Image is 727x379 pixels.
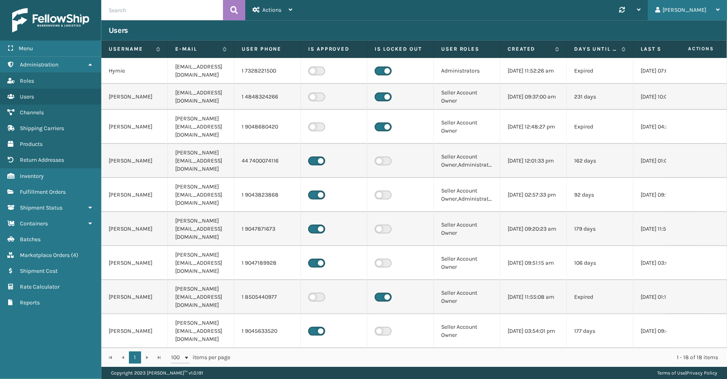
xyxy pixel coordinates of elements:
[567,212,633,246] td: 179 days
[567,246,633,280] td: 106 days
[434,314,500,348] td: Seller Account Owner
[574,45,618,53] label: Days until password expires
[633,212,700,246] td: [DATE] 11:50:26 am
[171,351,230,364] span: items per page
[567,144,633,178] td: 162 days
[242,45,293,53] label: User phone
[234,314,301,348] td: 1 9045633520
[641,45,684,53] label: Last Seen
[168,314,234,348] td: [PERSON_NAME][EMAIL_ADDRESS][DOMAIN_NAME]
[500,84,567,110] td: [DATE] 09:37:00 am
[20,188,66,195] span: Fulfillment Orders
[168,212,234,246] td: [PERSON_NAME][EMAIL_ADDRESS][DOMAIN_NAME]
[101,314,168,348] td: [PERSON_NAME]
[500,178,567,212] td: [DATE] 02:57:33 pm
[20,125,64,132] span: Shipping Carriers
[434,280,500,314] td: Seller Account Owner
[441,45,493,53] label: User Roles
[234,110,301,144] td: 1 9048680420
[567,178,633,212] td: 92 days
[168,110,234,144] td: [PERSON_NAME][EMAIL_ADDRESS][DOMAIN_NAME]
[567,84,633,110] td: 231 days
[101,246,168,280] td: [PERSON_NAME]
[234,178,301,212] td: 1 9043823868
[434,84,500,110] td: Seller Account Owner
[20,252,70,259] span: Marketplace Orders
[20,220,48,227] span: Containers
[168,246,234,280] td: [PERSON_NAME][EMAIL_ADDRESS][DOMAIN_NAME]
[234,212,301,246] td: 1 9047871673
[633,280,700,314] td: [DATE] 01:15:58 pm
[234,144,301,178] td: 44 7400074116
[657,367,717,379] div: |
[567,58,633,84] td: Expired
[109,26,128,35] h3: Users
[434,246,500,280] td: Seller Account Owner
[101,58,168,84] td: Hymie
[101,144,168,178] td: [PERSON_NAME]
[71,252,78,259] span: ( 4 )
[633,84,700,110] td: [DATE] 10:02:26 am
[234,246,301,280] td: 1 9047189928
[101,110,168,144] td: [PERSON_NAME]
[500,58,567,84] td: [DATE] 11:52:26 am
[168,144,234,178] td: [PERSON_NAME][EMAIL_ADDRESS][DOMAIN_NAME]
[633,144,700,178] td: [DATE] 01:04:44 pm
[20,236,41,243] span: Batches
[234,280,301,314] td: 1 8505440977
[500,144,567,178] td: [DATE] 12:01:33 pm
[375,45,426,53] label: Is Locked Out
[101,84,168,110] td: [PERSON_NAME]
[434,58,500,84] td: Administrators
[500,212,567,246] td: [DATE] 09:20:23 am
[171,353,183,362] span: 100
[20,156,64,163] span: Return Addresses
[168,178,234,212] td: [PERSON_NAME][EMAIL_ADDRESS][DOMAIN_NAME]
[101,212,168,246] td: [PERSON_NAME]
[109,45,152,53] label: Username
[19,45,33,52] span: Menu
[168,58,234,84] td: [EMAIL_ADDRESS][DOMAIN_NAME]
[508,45,551,53] label: Created
[434,178,500,212] td: Seller Account Owner,Administrators
[500,110,567,144] td: [DATE] 12:48:27 pm
[234,58,301,84] td: 1 7328221500
[434,212,500,246] td: Seller Account Owner
[262,6,281,13] span: Actions
[657,370,685,376] a: Terms of Use
[101,280,168,314] td: [PERSON_NAME]
[567,110,633,144] td: Expired
[633,314,700,348] td: [DATE] 09:46:37 am
[168,84,234,110] td: [EMAIL_ADDRESS][DOMAIN_NAME]
[633,178,700,212] td: [DATE] 09:12:32 am
[633,58,700,84] td: [DATE] 07:03:58 pm
[663,42,719,56] span: Actions
[686,370,717,376] a: Privacy Policy
[234,84,301,110] td: 1 4848324266
[20,173,44,180] span: Inventory
[20,109,44,116] span: Channels
[434,144,500,178] td: Seller Account Owner,Administrators
[20,93,34,100] span: Users
[500,314,567,348] td: [DATE] 03:54:01 pm
[567,280,633,314] td: Expired
[567,314,633,348] td: 177 days
[168,280,234,314] td: [PERSON_NAME][EMAIL_ADDRESS][DOMAIN_NAME]
[20,141,43,148] span: Products
[633,246,700,280] td: [DATE] 03:05:13 pm
[101,178,168,212] td: [PERSON_NAME]
[111,367,203,379] p: Copyright 2023 [PERSON_NAME]™ v 1.0.191
[12,8,89,32] img: logo
[129,351,141,364] a: 1
[20,268,58,274] span: Shipment Cost
[434,110,500,144] td: Seller Account Owner
[633,110,700,144] td: [DATE] 04:26:30 pm
[20,283,60,290] span: Rate Calculator
[20,77,34,84] span: Roles
[500,280,567,314] td: [DATE] 11:55:08 am
[20,61,58,68] span: Administration
[500,246,567,280] td: [DATE] 09:51:15 am
[308,45,360,53] label: Is Approved
[20,299,40,306] span: Reports
[20,204,62,211] span: Shipment Status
